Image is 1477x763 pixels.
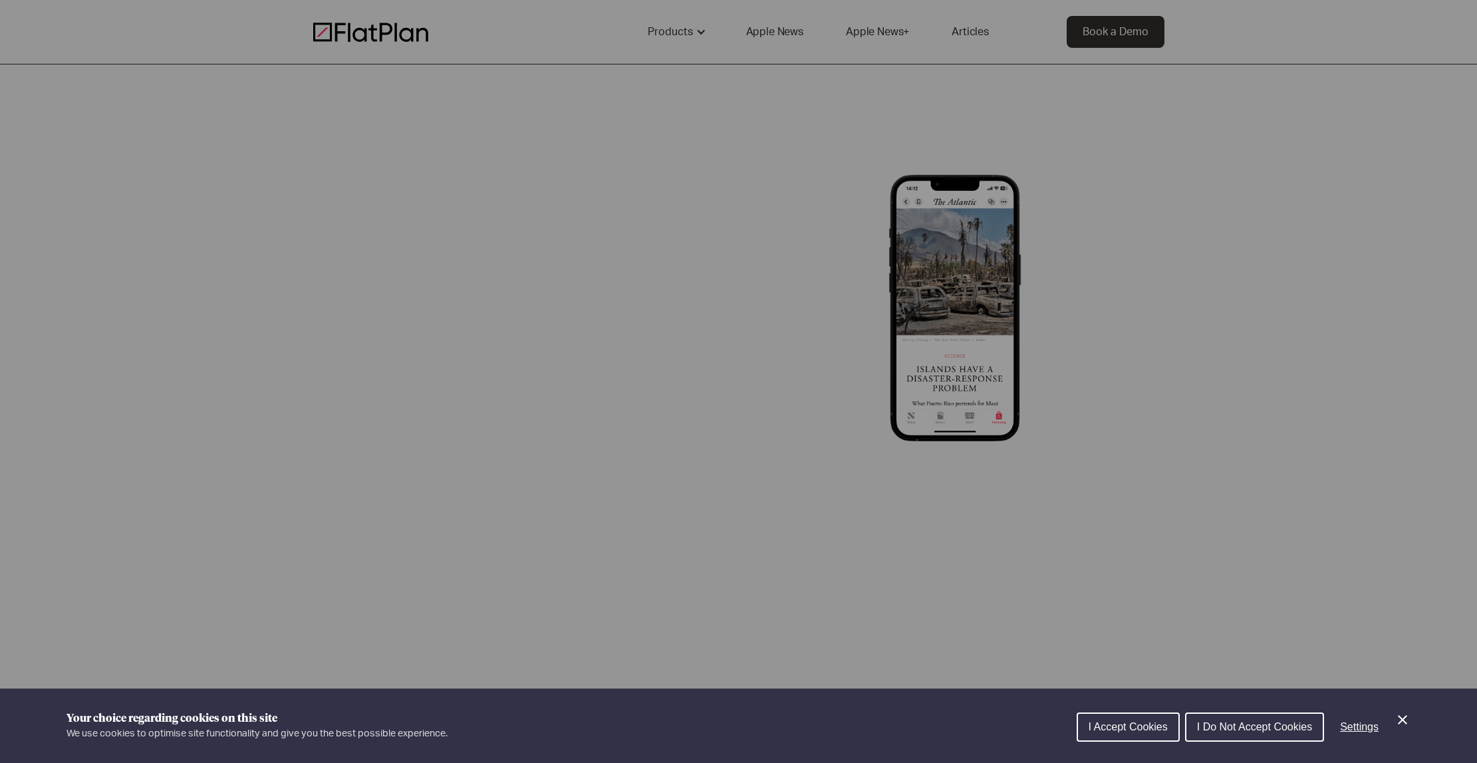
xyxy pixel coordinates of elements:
p: We use cookies to optimise site functionality and give you the best possible experience. [67,726,448,741]
button: Close Cookie Control [1395,712,1410,728]
span: I Accept Cookies [1089,721,1168,732]
button: I Accept Cookies [1077,712,1180,742]
span: Settings [1340,721,1379,732]
button: I Do Not Accept Cookies [1185,712,1324,742]
h1: Your choice regarding cookies on this site [67,710,448,726]
button: Settings [1329,714,1389,740]
span: I Do Not Accept Cookies [1197,721,1312,732]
